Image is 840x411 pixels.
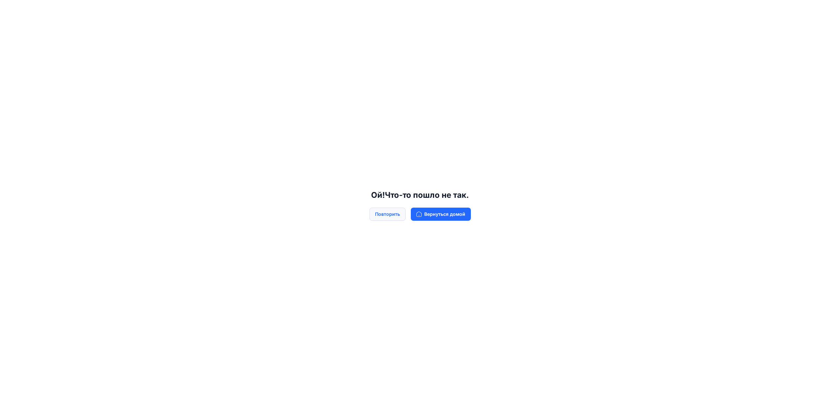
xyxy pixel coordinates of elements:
ya-tr-span: Вернуться домой [424,211,465,218]
button: Повторить [369,208,406,221]
button: Вернуться домой [411,208,471,221]
ya-tr-span: Повторить [375,211,400,218]
ya-tr-span: Что-то пошло не так. [385,190,469,200]
ya-tr-span: Ой! [371,190,385,200]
